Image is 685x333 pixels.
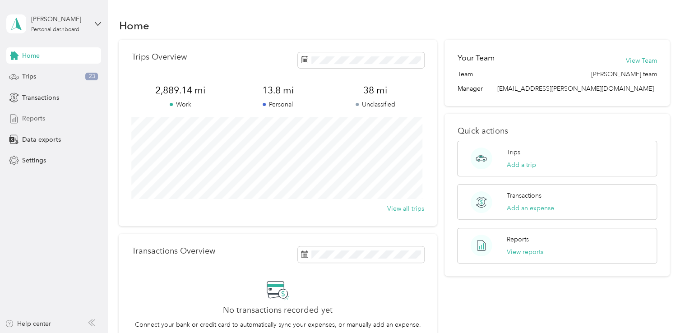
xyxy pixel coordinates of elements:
[131,52,186,62] p: Trips Overview
[31,14,88,24] div: [PERSON_NAME]
[457,84,482,93] span: Manager
[591,69,657,79] span: [PERSON_NAME] team
[131,84,229,97] span: 2,889.14 mi
[131,100,229,109] p: Work
[22,156,46,165] span: Settings
[31,27,79,32] div: Personal dashboard
[507,247,543,257] button: View reports
[229,100,327,109] p: Personal
[457,126,657,136] p: Quick actions
[22,93,59,102] span: Transactions
[327,100,424,109] p: Unclassified
[507,235,529,244] p: Reports
[507,191,542,200] p: Transactions
[119,21,149,30] h1: Home
[85,73,98,81] span: 23
[131,246,215,256] p: Transactions Overview
[22,135,60,144] span: Data exports
[457,69,472,79] span: Team
[634,282,685,333] iframe: Everlance-gr Chat Button Frame
[507,203,554,213] button: Add an expense
[507,160,536,170] button: Add a trip
[626,56,657,65] button: View Team
[5,319,51,328] button: Help center
[22,51,40,60] span: Home
[22,114,45,123] span: Reports
[223,305,333,315] h2: No transactions recorded yet
[497,85,654,92] span: [EMAIL_ADDRESS][PERSON_NAME][DOMAIN_NAME]
[387,204,424,213] button: View all trips
[135,320,421,329] p: Connect your bank or credit card to automatically sync your expenses, or manually add an expense.
[22,72,36,81] span: Trips
[457,52,494,64] h2: Your Team
[507,148,520,157] p: Trips
[229,84,327,97] span: 13.8 mi
[327,84,424,97] span: 38 mi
